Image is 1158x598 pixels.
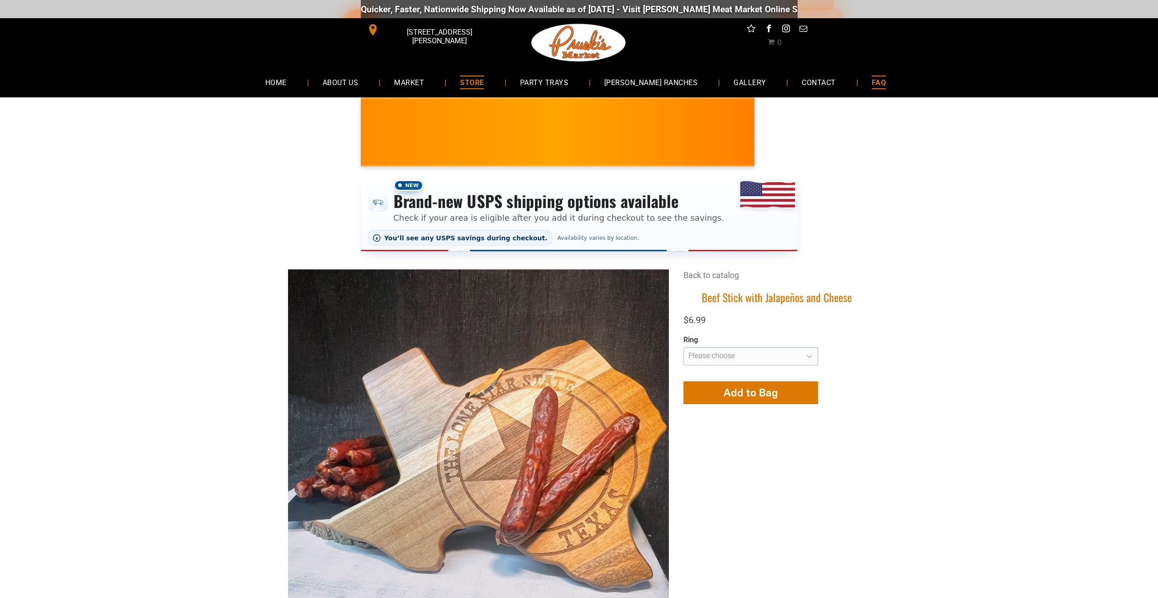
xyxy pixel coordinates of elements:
a: STORE [446,70,497,94]
h3: Brand-new USPS shipping options available [394,191,724,211]
div: Shipping options announcement [361,174,798,251]
span: 0 [777,38,782,47]
div: Ring [683,335,818,345]
a: GALLERY [720,70,779,94]
a: [PERSON_NAME] RANCHES [591,70,711,94]
a: email [797,23,809,37]
a: instagram [780,23,792,37]
p: Check if your area is eligible after you add it during checkout to see the savings. [394,212,724,224]
button: Add to Bag [683,381,818,404]
h1: Beef Stick with Jalapeños and Cheese [683,290,870,304]
a: [STREET_ADDRESS][PERSON_NAME] [361,23,500,37]
a: FAQ [858,70,900,94]
a: MARKET [380,70,438,94]
a: CONTACT [788,70,849,94]
a: facebook [763,23,774,37]
span: Add to Bag [723,386,778,399]
span: FAQ [872,76,886,89]
span: New [394,180,424,191]
span: [STREET_ADDRESS][PERSON_NAME] [380,23,498,50]
span: $6.99 [683,314,706,325]
div: Breadcrumbs [683,269,870,290]
span: [PERSON_NAME] MARKET [745,138,924,153]
span: Availability varies by location. [556,235,641,241]
div: Quicker, Faster, Nationwide Shipping Now Available as of [DATE] - Visit [PERSON_NAME] Meat Market... [354,4,905,15]
a: HOME [252,70,300,94]
a: Social network [745,23,757,37]
a: PARTY TRAYS [506,70,582,94]
img: Pruski-s+Market+HQ+Logo2-1920w.png [530,18,628,67]
span: You’ll see any USPS savings during checkout. [384,234,548,242]
a: ABOUT US [309,70,372,94]
a: Back to catalog [683,270,739,280]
